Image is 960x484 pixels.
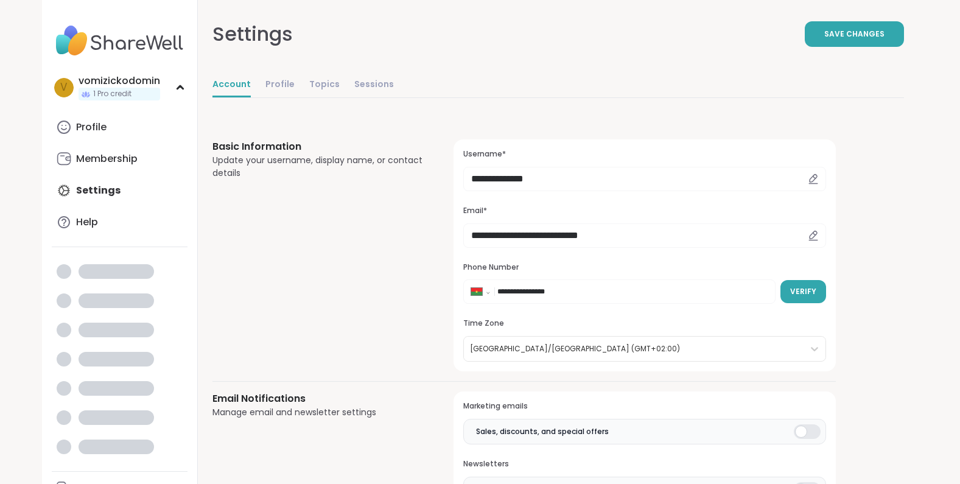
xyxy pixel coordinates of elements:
[265,73,295,97] a: Profile
[212,73,251,97] a: Account
[780,280,826,303] button: Verify
[52,208,187,237] a: Help
[60,80,67,96] span: v
[463,206,825,216] h3: Email*
[463,262,825,273] h3: Phone Number
[212,391,425,406] h3: Email Notifications
[79,74,160,88] div: vomizickodomin
[212,154,425,180] div: Update your username, display name, or contact details
[212,406,425,419] div: Manage email and newsletter settings
[463,401,825,412] h3: Marketing emails
[76,216,98,229] div: Help
[790,286,816,297] span: Verify
[76,152,138,166] div: Membership
[212,19,293,49] div: Settings
[212,139,425,154] h3: Basic Information
[52,113,187,142] a: Profile
[354,73,394,97] a: Sessions
[805,21,904,47] button: Save Changes
[463,318,825,329] h3: Time Zone
[476,426,609,437] span: Sales, discounts, and special offers
[93,89,131,99] span: 1 Pro credit
[76,121,107,134] div: Profile
[309,73,340,97] a: Topics
[824,29,885,40] span: Save Changes
[463,459,825,469] h3: Newsletters
[52,19,187,62] img: ShareWell Nav Logo
[463,149,825,160] h3: Username*
[52,144,187,174] a: Membership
